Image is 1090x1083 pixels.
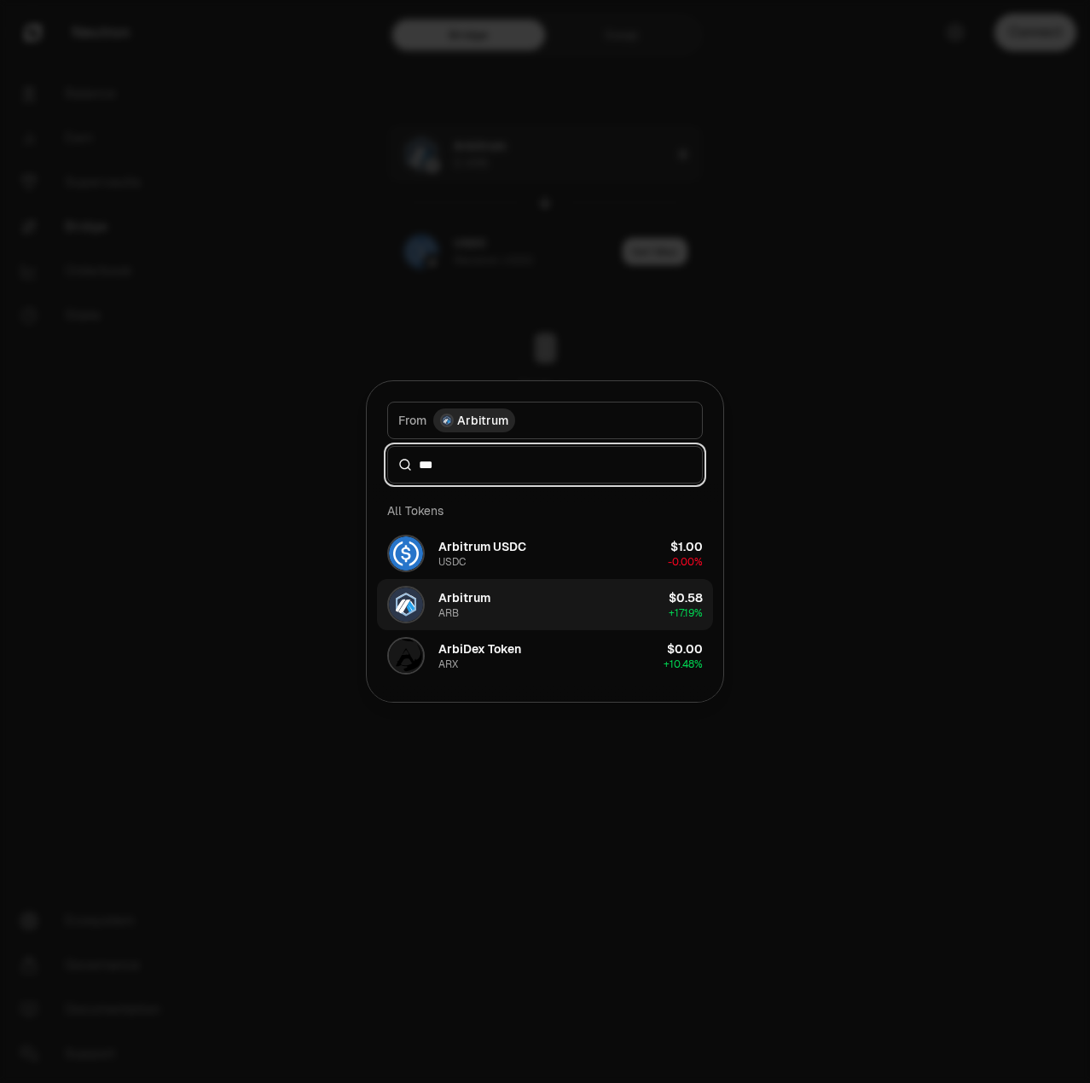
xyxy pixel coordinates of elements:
[377,494,713,528] div: All Tokens
[438,657,458,671] div: ARX
[389,536,423,570] img: USDC Logo
[387,402,703,439] button: FromArbitrum LogoArbitrum
[670,538,703,555] div: $1.00
[438,555,466,569] div: USDC
[377,579,713,630] button: ARB LogoArbitrumARB$0.58+17.19%
[457,412,508,429] span: Arbitrum
[440,414,454,427] img: Arbitrum Logo
[389,588,423,622] img: ARB Logo
[667,640,703,657] div: $0.00
[668,555,703,569] span: -0.00%
[377,528,713,579] button: USDC LogoArbitrum USDCUSDC$1.00-0.00%
[664,657,703,671] span: + 10.48%
[438,606,459,620] div: ARB
[389,639,423,674] img: ARX Logo
[438,640,521,657] div: ArbiDex Token
[669,606,703,620] span: + 17.19%
[377,630,713,681] button: ARX LogoArbiDex TokenARX$0.00+10.48%
[398,412,426,429] span: From
[669,589,703,606] div: $0.58
[438,538,526,555] div: Arbitrum USDC
[438,589,490,606] div: Arbitrum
